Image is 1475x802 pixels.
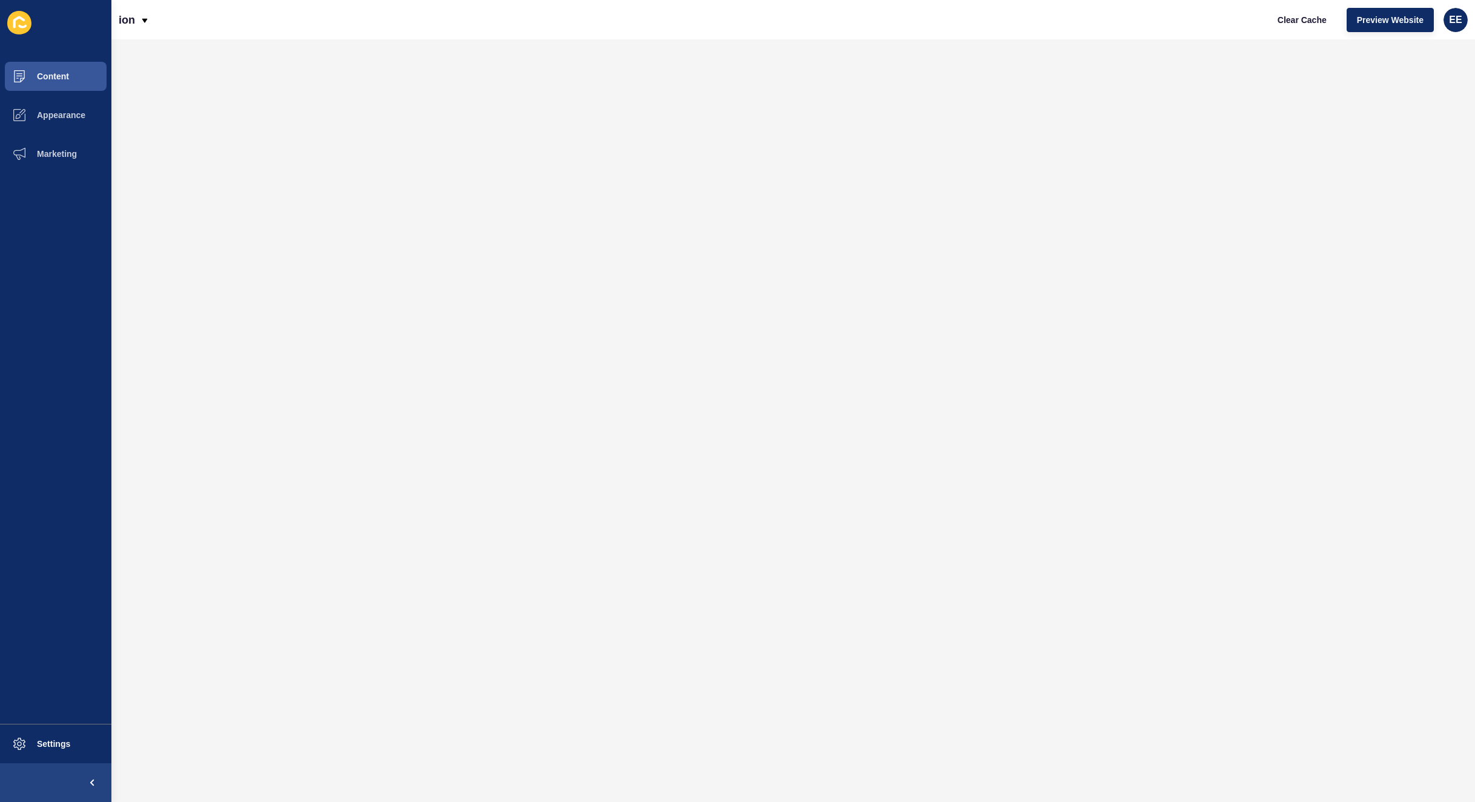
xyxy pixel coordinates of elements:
[1267,8,1337,32] button: Clear Cache
[119,5,135,35] p: ion
[1347,8,1434,32] button: Preview Website
[1278,14,1327,26] span: Clear Cache
[1449,14,1462,26] span: EE
[1357,14,1424,26] span: Preview Website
